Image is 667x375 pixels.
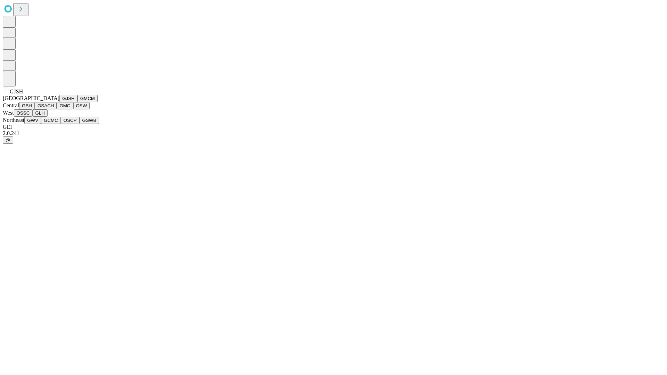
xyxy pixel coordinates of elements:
span: @ [6,137,10,143]
span: GJSH [10,89,23,94]
button: GBH [19,102,35,109]
button: @ [3,136,13,144]
span: [GEOGRAPHIC_DATA] [3,95,59,101]
button: GLH [32,109,47,117]
button: GSACH [35,102,57,109]
button: GMCM [77,95,98,102]
button: GWV [24,117,41,124]
button: GSWB [80,117,99,124]
button: GJSH [59,95,77,102]
button: GCMC [41,117,61,124]
span: Northeast [3,117,24,123]
div: GEI [3,124,664,130]
span: Central [3,102,19,108]
button: OSCP [61,117,80,124]
div: 2.0.241 [3,130,664,136]
button: OSW [73,102,90,109]
span: West [3,110,14,116]
button: GMC [57,102,73,109]
button: OSSC [14,109,33,117]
